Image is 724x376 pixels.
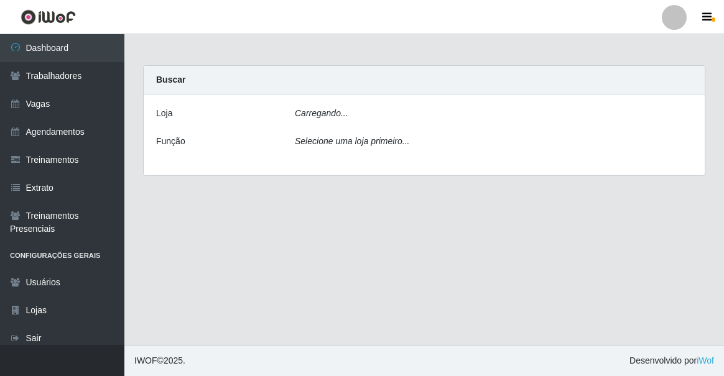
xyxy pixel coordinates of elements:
label: Loja [156,107,172,120]
a: iWof [697,355,714,365]
span: Desenvolvido por [629,354,714,367]
i: Carregando... [295,108,348,118]
strong: Buscar [156,75,185,85]
span: © 2025 . [134,354,185,367]
img: CoreUI Logo [21,9,76,25]
i: Selecione uma loja primeiro... [295,136,409,146]
label: Função [156,135,185,148]
span: IWOF [134,355,157,365]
